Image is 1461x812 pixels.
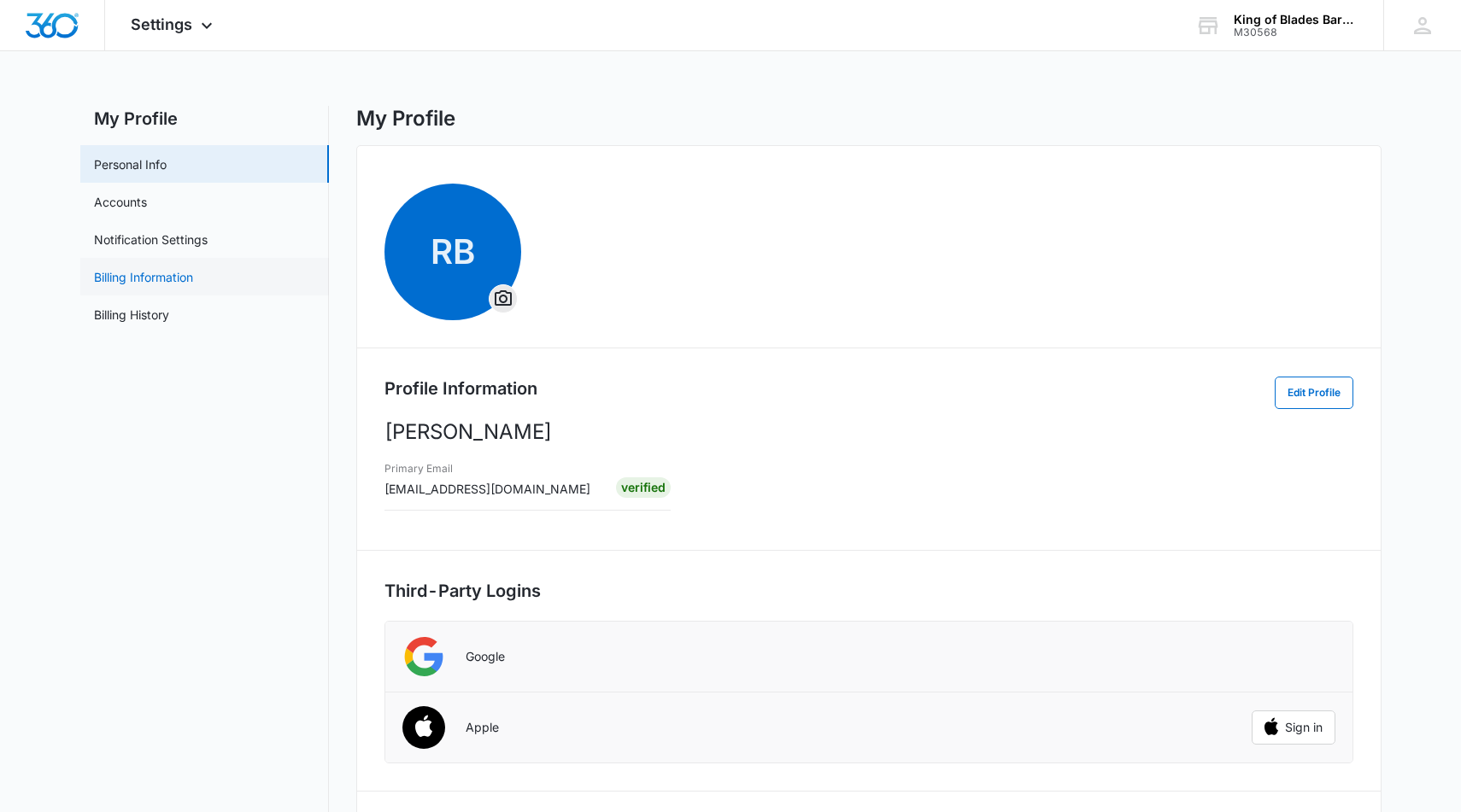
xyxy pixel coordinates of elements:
span: Settings [131,15,192,33]
h3: Primary Email [384,461,590,476]
a: Billing History [94,306,169,324]
h2: Third-Party Logins [384,578,1353,604]
p: Apple [466,720,499,735]
img: Google [402,635,445,678]
iframe: Sign in with Google Button [1243,638,1344,675]
span: [EMAIL_ADDRESS][DOMAIN_NAME] [384,482,590,496]
button: Sign in [1252,710,1335,745]
button: Edit Profile [1275,377,1353,409]
img: Apple [391,697,455,761]
h1: My Profile [356,106,455,131]
div: Verified [616,477,671,498]
a: Accounts [94,193,147,211]
a: Billing Information [94,268,193,286]
button: Overflow Menu [490,285,517,313]
p: [PERSON_NAME] [384,417,1353,447]
a: Notification Settings [94,231,208,248]
h2: Profile Information [384,376,537,401]
div: account id [1234,26,1358,38]
a: Personal Info [94,155,167,173]
div: account name [1234,13,1358,26]
p: Google [466,649,505,664]
span: RB [384,184,521,320]
span: RBOverflow Menu [384,184,521,320]
h2: My Profile [80,106,329,131]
